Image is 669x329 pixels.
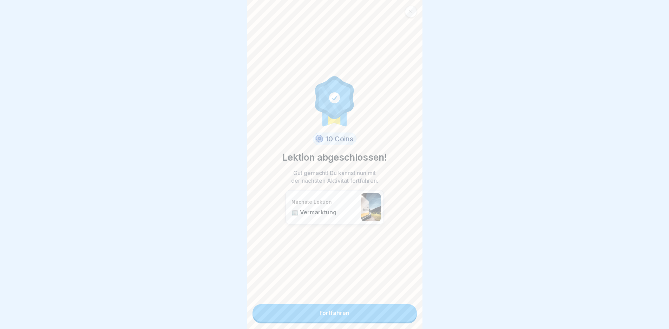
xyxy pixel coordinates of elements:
p: Lektion abgeschlossen! [282,151,387,164]
img: coin.svg [314,134,324,144]
img: completion.svg [311,74,358,127]
a: Fortfahren [252,304,417,322]
p: Nächste Lektion [291,199,358,205]
div: 10 Coins [313,133,356,145]
p: 🏢 Vermarktung [291,209,358,216]
p: Gut gemacht! Du kannst nun mit der nächsten Aktivität fortfahren. [289,169,380,184]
